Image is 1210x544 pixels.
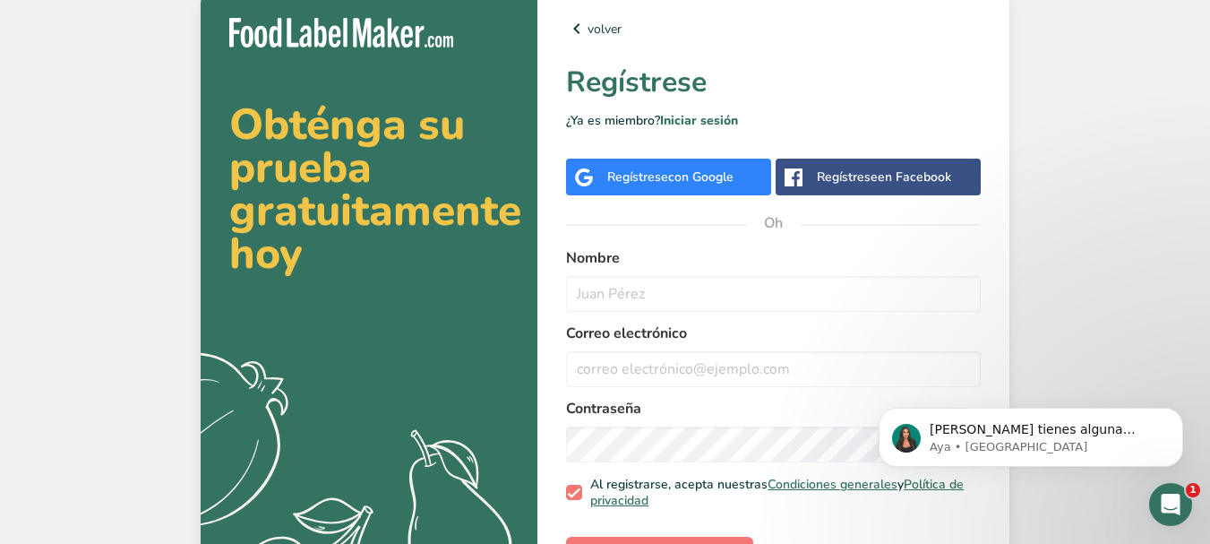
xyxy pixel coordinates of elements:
font: con Google [668,168,734,186]
font: en Facebook [878,168,951,186]
iframe: Mensaje de notificaciones del intercomunicador [852,370,1210,496]
font: Correo electrónico [566,324,687,343]
font: hoy [229,224,303,283]
font: Oh [764,213,783,233]
font: Nombre [566,248,620,268]
font: ¿Ya es miembro? [566,112,660,129]
font: Regístrese [566,63,707,101]
input: Juan Pérez [566,276,981,312]
a: volver [566,18,981,39]
font: Regístrese [817,168,878,186]
iframe: Chat en vivo de Intercom [1149,483,1192,526]
img: Fabricante de etiquetas para alimentos [229,18,453,47]
a: Condiciones generales [768,476,897,493]
font: Obténga su [229,95,465,154]
font: volver [588,21,622,38]
a: Política de privacidad [590,476,964,509]
font: 1 [1189,484,1197,496]
font: Al registrarse, acepta nuestras [590,476,768,493]
font: Regístrese [607,168,668,186]
a: Iniciar sesión [660,112,738,129]
font: Contraseña [566,399,641,419]
input: correo electrónico@ejemplo.com [566,351,981,387]
font: prueba gratuitamente [229,138,521,240]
